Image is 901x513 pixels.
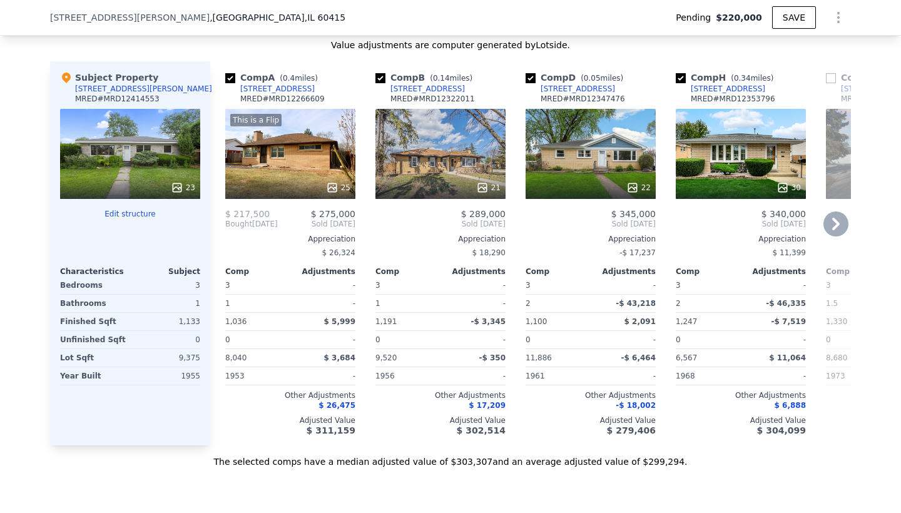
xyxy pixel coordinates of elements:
[526,71,628,84] div: Comp D
[743,331,806,348] div: -
[210,11,345,24] span: , [GEOGRAPHIC_DATA]
[307,425,355,435] span: $ 311,159
[526,219,656,229] span: Sold [DATE]
[130,267,200,277] div: Subject
[676,71,778,84] div: Comp H
[293,277,355,294] div: -
[479,353,506,362] span: -$ 350
[624,317,656,326] span: $ 2,091
[225,267,290,277] div: Comp
[526,295,588,312] div: 2
[676,234,806,244] div: Appreciation
[225,209,270,219] span: $ 217,500
[691,94,775,104] div: MRED # MRD12353796
[225,367,288,385] div: 1953
[775,401,806,410] span: $ 6,888
[225,219,278,229] div: [DATE]
[60,71,158,84] div: Subject Property
[390,84,465,94] div: [STREET_ADDRESS]
[375,219,506,229] span: Sold [DATE]
[60,267,130,277] div: Characteristics
[443,367,506,385] div: -
[278,219,355,229] span: Sold [DATE]
[616,299,656,308] span: -$ 43,218
[526,234,656,244] div: Appreciation
[826,353,847,362] span: 8,680
[440,267,506,277] div: Adjustments
[826,267,891,277] div: Comp
[757,425,806,435] span: $ 304,099
[766,299,806,308] span: -$ 46,335
[593,367,656,385] div: -
[240,94,325,104] div: MRED # MRD12266609
[324,353,355,362] span: $ 3,684
[676,11,716,24] span: Pending
[476,181,501,194] div: 21
[676,317,697,326] span: 1,247
[375,281,380,290] span: 3
[75,94,160,104] div: MRED # MRD12414553
[611,209,656,219] span: $ 345,000
[230,114,282,126] div: This is a Flip
[293,367,355,385] div: -
[443,295,506,312] div: -
[318,401,355,410] span: $ 26,475
[326,181,350,194] div: 25
[526,415,656,425] div: Adjusted Value
[375,71,477,84] div: Comp B
[607,425,656,435] span: $ 279,406
[60,277,128,294] div: Bedrooms
[375,84,465,94] a: [STREET_ADDRESS]
[619,248,656,257] span: -$ 17,237
[225,234,355,244] div: Appreciation
[60,209,200,219] button: Edit structure
[457,425,506,435] span: $ 302,514
[616,401,656,410] span: -$ 18,002
[225,281,230,290] span: 3
[726,74,778,83] span: ( miles)
[75,84,212,94] div: [STREET_ADDRESS][PERSON_NAME]
[390,94,475,104] div: MRED # MRD12322011
[541,84,615,94] div: [STREET_ADDRESS]
[293,295,355,312] div: -
[133,277,200,294] div: 3
[826,281,831,290] span: 3
[769,353,806,362] span: $ 11,064
[526,390,656,400] div: Other Adjustments
[461,209,506,219] span: $ 289,000
[293,331,355,348] div: -
[691,84,765,94] div: [STREET_ADDRESS]
[771,317,806,326] span: -$ 7,519
[676,367,738,385] div: 1968
[676,415,806,425] div: Adjusted Value
[375,295,438,312] div: 1
[375,335,380,344] span: 0
[472,248,506,257] span: $ 18,290
[469,401,506,410] span: $ 17,209
[826,335,831,344] span: 0
[225,71,323,84] div: Comp A
[626,181,651,194] div: 22
[50,39,851,51] div: Value adjustments are computer generated by Lotside .
[375,390,506,400] div: Other Adjustments
[772,6,816,29] button: SAVE
[826,295,888,312] div: 1.5
[676,335,681,344] span: 0
[375,367,438,385] div: 1956
[676,84,765,94] a: [STREET_ADDRESS]
[133,331,200,348] div: 0
[290,267,355,277] div: Adjustments
[576,74,628,83] span: ( miles)
[375,415,506,425] div: Adjusted Value
[225,295,288,312] div: 1
[526,267,591,277] div: Comp
[60,367,128,385] div: Year Built
[471,317,506,326] span: -$ 3,345
[171,181,195,194] div: 23
[225,317,247,326] span: 1,036
[225,84,315,94] a: [STREET_ADDRESS]
[133,349,200,367] div: 9,375
[375,267,440,277] div: Comp
[324,317,355,326] span: $ 5,999
[60,349,128,367] div: Lot Sqft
